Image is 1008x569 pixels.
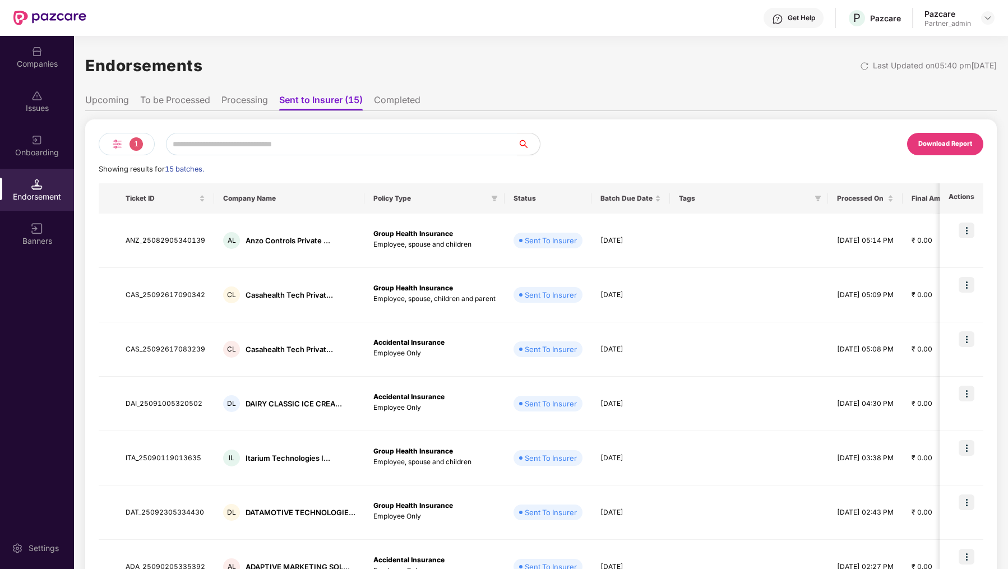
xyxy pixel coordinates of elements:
span: Tags [679,194,810,203]
td: [DATE] [591,377,670,431]
div: Casahealth Tech Privat... [246,344,333,355]
img: icon [959,494,974,510]
td: [DATE] [591,485,670,540]
img: svg+xml;base64,PHN2ZyBpZD0iSXNzdWVzX2Rpc2FibGVkIiB4bWxucz0iaHR0cDovL3d3dy53My5vcmcvMjAwMC9zdmciIH... [31,90,43,101]
td: ₹ 0.00 [903,268,996,322]
span: filter [812,192,824,205]
td: ₹ 0.00 [903,377,996,431]
th: Actions [940,183,983,214]
img: icon [959,277,974,293]
th: Processed On [828,183,903,214]
td: ₹ 0.00 [903,322,996,377]
p: Employee Only [373,511,496,522]
span: filter [489,192,500,205]
div: Sent To Insurer [525,235,577,246]
div: Itarium Technologies I... [246,453,330,464]
div: Get Help [788,13,815,22]
span: search [517,140,540,149]
div: DL [223,504,240,521]
td: ₹ 0.00 [903,214,996,268]
b: Group Health Insurance [373,229,453,238]
div: Download Report [918,139,972,149]
div: Partner_admin [924,19,971,28]
td: [DATE] 05:09 PM [828,268,903,322]
div: Sent To Insurer [525,452,577,464]
div: DL [223,395,240,412]
th: Final Amount Incl. GST [903,183,996,214]
span: P [853,11,861,25]
img: icon [959,223,974,238]
img: svg+xml;base64,PHN2ZyB3aWR0aD0iMTQuNSIgaGVpZ2h0PSIxNC41IiB2aWV3Qm94PSIwIDAgMTYgMTYiIGZpbGw9Im5vbm... [31,179,43,190]
div: Sent To Insurer [525,398,577,409]
li: To be Processed [140,94,210,110]
span: Processed On [837,194,885,203]
p: Employee Only [373,403,496,413]
p: Employee Only [373,348,496,359]
span: Batch Due Date [600,194,653,203]
img: svg+xml;base64,PHN2ZyB4bWxucz0iaHR0cDovL3d3dy53My5vcmcvMjAwMC9zdmciIHdpZHRoPSIyNCIgaGVpZ2h0PSIyNC... [110,137,124,151]
td: [DATE] 05:08 PM [828,322,903,377]
span: Ticket ID [126,194,197,203]
div: Settings [25,543,62,554]
span: 15 batches. [165,165,204,173]
h1: Endorsements [85,53,202,78]
th: Ticket ID [117,183,214,214]
td: [DATE] 02:43 PM [828,485,903,540]
b: Group Health Insurance [373,501,453,510]
th: Company Name [214,183,364,214]
span: Policy Type [373,194,487,203]
button: search [517,133,540,155]
b: Group Health Insurance [373,447,453,455]
td: ₹ 0.00 [903,431,996,485]
td: [DATE] [591,268,670,322]
td: DAT_25092305334430 [117,485,214,540]
img: svg+xml;base64,PHN2ZyB3aWR0aD0iMTYiIGhlaWdodD0iMTYiIHZpZXdCb3g9IjAgMCAxNiAxNiIgZmlsbD0ibm9uZSIgeG... [31,223,43,234]
div: IL [223,450,240,466]
img: svg+xml;base64,PHN2ZyB3aWR0aD0iMjAiIGhlaWdodD0iMjAiIHZpZXdCb3g9IjAgMCAyMCAyMCIgZmlsbD0ibm9uZSIgeG... [31,135,43,146]
img: icon [959,331,974,347]
p: Employee, spouse and children [373,239,496,250]
span: filter [491,195,498,202]
li: Processing [221,94,268,110]
li: Completed [374,94,420,110]
div: AL [223,232,240,249]
td: ANZ_25082905340139 [117,214,214,268]
img: New Pazcare Logo [13,11,86,25]
td: ₹ 0.00 [903,485,996,540]
th: Status [505,183,591,214]
img: svg+xml;base64,PHN2ZyBpZD0iSGVscC0zMngzMiIgeG1sbnM9Imh0dHA6Ly93d3cudzMub3JnLzIwMDAvc3ZnIiB3aWR0aD... [772,13,783,25]
th: Batch Due Date [591,183,670,214]
img: svg+xml;base64,PHN2ZyBpZD0iUmVsb2FkLTMyeDMyIiB4bWxucz0iaHR0cDovL3d3dy53My5vcmcvMjAwMC9zdmciIHdpZH... [860,62,869,71]
img: icon [959,386,974,401]
li: Upcoming [85,94,129,110]
b: Accidental Insurance [373,392,445,401]
div: Casahealth Tech Privat... [246,290,333,300]
img: icon [959,549,974,565]
td: [DATE] [591,214,670,268]
img: svg+xml;base64,PHN2ZyBpZD0iRHJvcGRvd24tMzJ4MzIiIHhtbG5zPSJodHRwOi8vd3d3LnczLm9yZy8yMDAwL3N2ZyIgd2... [983,13,992,22]
span: filter [815,195,821,202]
td: CAS_25092617090342 [117,268,214,322]
li: Sent to Insurer (15) [279,94,363,110]
td: [DATE] 03:38 PM [828,431,903,485]
td: CAS_25092617083239 [117,322,214,377]
div: DATAMOTIVE TECHNOLOGIE... [246,507,355,518]
td: [DATE] [591,322,670,377]
div: Sent To Insurer [525,289,577,300]
td: [DATE] 04:30 PM [828,377,903,431]
div: Anzo Controls Private ... [246,235,330,246]
b: Accidental Insurance [373,338,445,346]
b: Group Health Insurance [373,284,453,292]
img: svg+xml;base64,PHN2ZyBpZD0iQ29tcGFuaWVzIiB4bWxucz0iaHR0cDovL3d3dy53My5vcmcvMjAwMC9zdmciIHdpZHRoPS... [31,46,43,57]
div: Sent To Insurer [525,507,577,518]
span: 1 [130,137,143,151]
div: CL [223,341,240,358]
div: Pazcare [924,8,971,19]
img: svg+xml;base64,PHN2ZyBpZD0iU2V0dGluZy0yMHgyMCIgeG1sbnM9Imh0dHA6Ly93d3cudzMub3JnLzIwMDAvc3ZnIiB3aW... [12,543,23,554]
td: [DATE] [591,431,670,485]
img: icon [959,440,974,456]
div: Last Updated on 05:40 pm[DATE] [873,59,997,72]
b: Accidental Insurance [373,556,445,564]
p: Employee, spouse, children and parent [373,294,496,304]
p: Employee, spouse and children [373,457,496,468]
